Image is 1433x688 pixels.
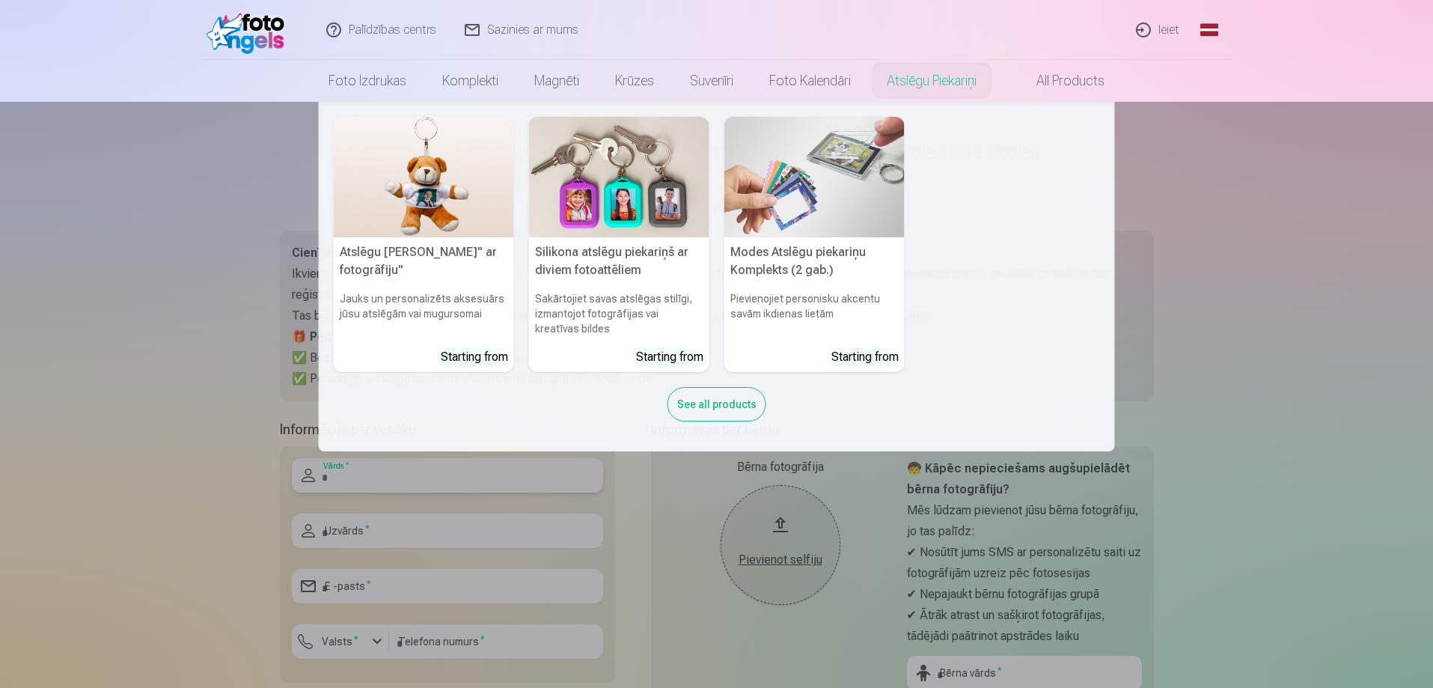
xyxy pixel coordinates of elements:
[667,395,766,411] a: See all products
[529,117,709,372] a: Silikona atslēgu piekariņš ar diviem fotoattēliemSilikona atslēgu piekariņš ar diviem fotoattēlie...
[529,117,709,237] img: Silikona atslēgu piekariņš ar diviem fotoattēliem
[869,60,994,102] a: Atslēgu piekariņi
[334,237,514,285] h5: Atslēgu [PERSON_NAME]" ar fotogrāfiju"
[724,237,905,285] h5: Modes Atslēgu piekariņu Komplekts (2 gab.)
[724,285,905,342] h6: Pievienojiet personisku akcentu savām ikdienas lietām
[334,285,514,342] h6: Jauks un personalizēts aksesuārs jūsu atslēgām vai mugursomai
[529,285,709,342] h6: Sakārtojiet savas atslēgas stilīgi, izmantojot fotogrāfijas vai kreatīvas bildes
[334,117,514,237] img: Atslēgu piekariņš Lācītis" ar fotogrāfiju"
[424,60,516,102] a: Komplekti
[311,60,424,102] a: Foto izdrukas
[672,60,751,102] a: Suvenīri
[994,60,1122,102] a: All products
[529,237,709,285] h5: Silikona atslēgu piekariņš ar diviem fotoattēliem
[207,6,293,54] img: /fa1
[636,348,703,366] div: Starting from
[597,60,672,102] a: Krūzes
[724,117,905,372] a: Modes Atslēgu piekariņu Komplekts (2 gab.)Modes Atslēgu piekariņu Komplekts (2 gab.)Pievienojiet ...
[831,348,899,366] div: Starting from
[441,348,508,366] div: Starting from
[334,117,514,372] a: Atslēgu piekariņš Lācītis" ar fotogrāfiju"Atslēgu [PERSON_NAME]" ar fotogrāfiju"Jauks un personal...
[751,60,869,102] a: Foto kalendāri
[516,60,597,102] a: Magnēti
[667,387,766,421] div: See all products
[724,117,905,237] img: Modes Atslēgu piekariņu Komplekts (2 gab.)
